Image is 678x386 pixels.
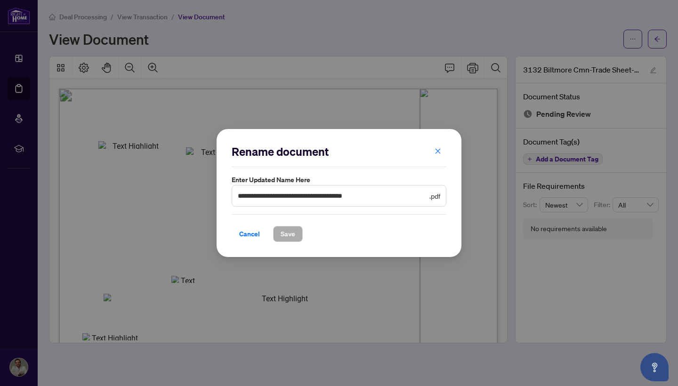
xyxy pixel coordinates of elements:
button: Save [273,226,303,242]
button: Open asap [640,353,669,381]
span: .pdf [429,191,440,201]
span: Cancel [239,226,260,241]
label: Enter updated name here [232,175,446,185]
h2: Rename document [232,144,446,159]
button: Cancel [232,226,267,242]
span: close [435,148,441,154]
